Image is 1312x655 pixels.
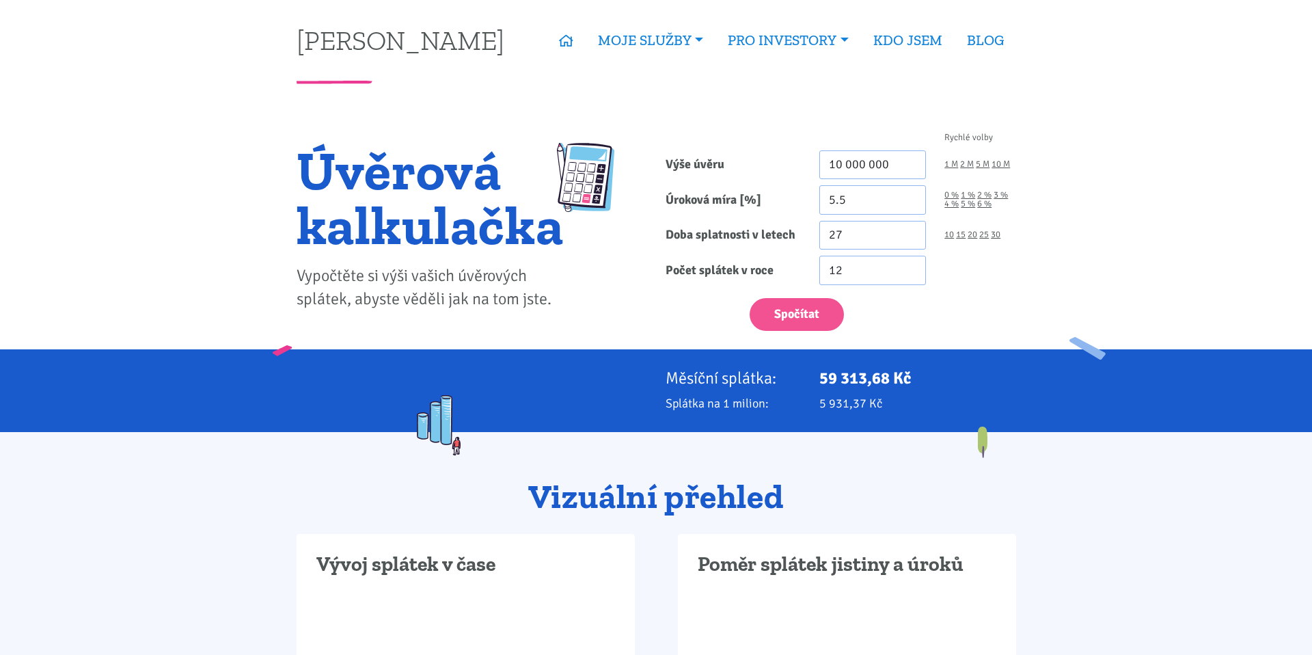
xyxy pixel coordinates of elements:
label: Úroková míra [%] [656,185,810,215]
span: Rychlé volby [944,133,993,142]
p: Vypočtěte si výši vašich úvěrových splátek, abyste věděli jak na tom jste. [297,265,564,311]
a: 25 [979,230,989,239]
h3: Vývoj splátek v čase [316,552,615,578]
a: [PERSON_NAME] [297,27,504,53]
p: Měsíční splátka: [666,369,801,388]
a: 4 % [944,200,959,209]
a: KDO JSEM [861,25,955,56]
a: 10 M [992,160,1010,169]
a: 2 M [960,160,974,169]
a: 20 [968,230,977,239]
a: 1 % [961,191,975,200]
h2: Vizuální přehled [297,479,1016,516]
a: 5 % [961,200,975,209]
a: 5 M [976,160,989,169]
p: 5 931,37 Kč [819,394,1016,413]
button: Spočítat [750,298,844,332]
a: 30 [991,230,1000,239]
a: 2 % [977,191,992,200]
label: Výše úvěru [656,150,810,180]
a: PRO INVESTORY [715,25,860,56]
a: 15 [956,230,966,239]
a: MOJE SLUŽBY [586,25,715,56]
a: 0 % [944,191,959,200]
a: 6 % [977,200,992,209]
a: 1 M [944,160,958,169]
label: Počet splátek v roce [656,256,810,285]
h3: Poměr splátek jistiny a úroků [698,552,996,578]
a: BLOG [955,25,1016,56]
p: 59 313,68 Kč [819,369,1016,388]
a: 3 % [994,191,1008,200]
a: 10 [944,230,954,239]
label: Doba splatnosti v letech [656,221,810,250]
h1: Úvěrová kalkulačka [297,143,564,252]
p: Splátka na 1 milion: [666,394,801,413]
